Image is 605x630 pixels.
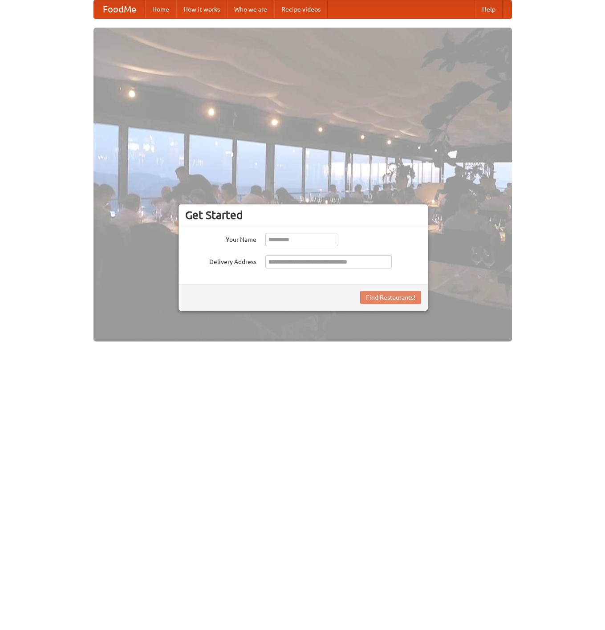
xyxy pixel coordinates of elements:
[227,0,274,18] a: Who we are
[94,0,145,18] a: FoodMe
[185,255,256,266] label: Delivery Address
[475,0,503,18] a: Help
[145,0,176,18] a: Home
[274,0,328,18] a: Recipe videos
[185,233,256,244] label: Your Name
[176,0,227,18] a: How it works
[185,208,421,222] h3: Get Started
[360,291,421,304] button: Find Restaurants!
